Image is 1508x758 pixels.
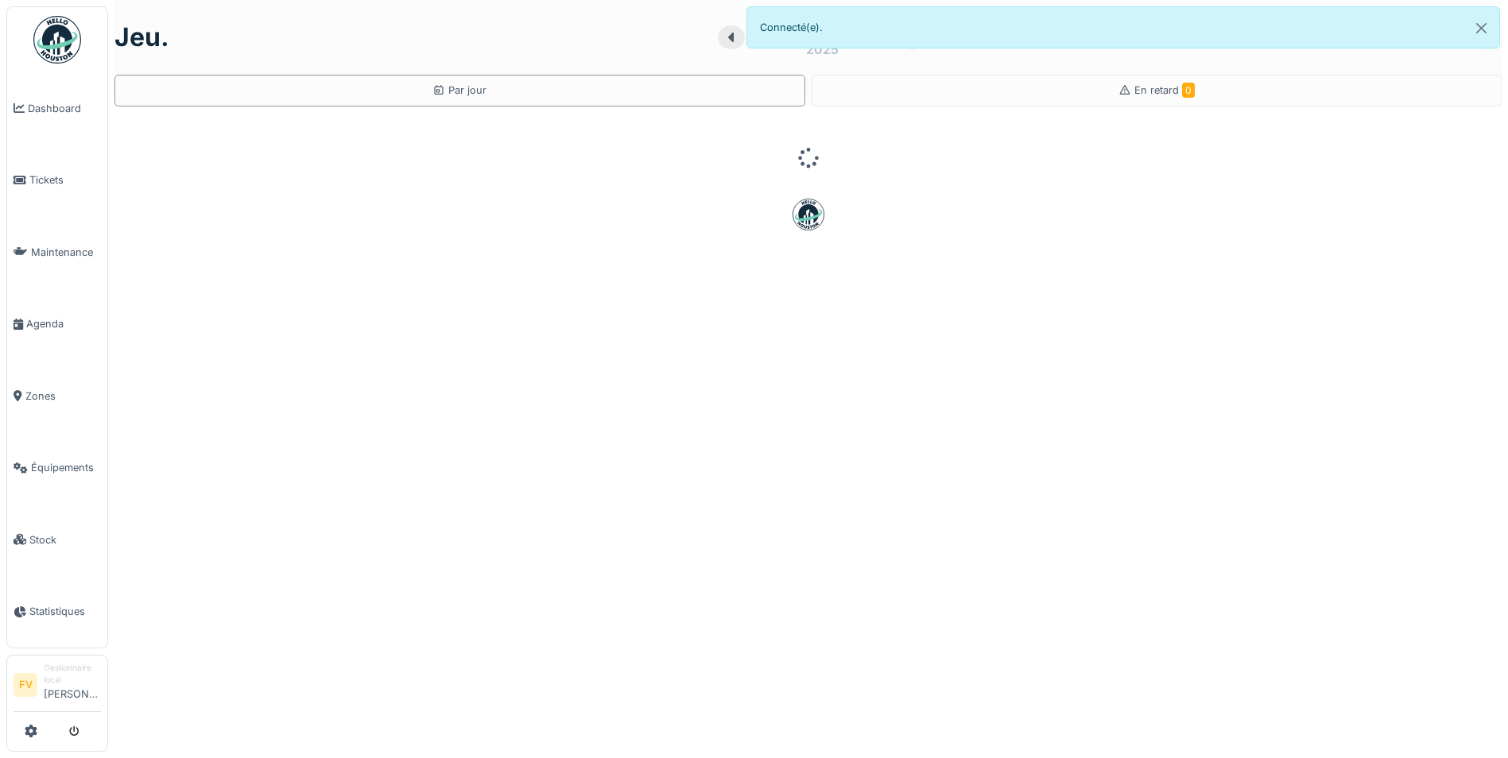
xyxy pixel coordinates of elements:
span: Maintenance [31,245,101,260]
div: Gestionnaire local [44,662,101,686]
a: FV Gestionnaire local[PERSON_NAME] [14,662,101,712]
span: Statistiques [29,604,101,619]
span: Équipements [31,460,101,475]
span: Tickets [29,172,101,188]
li: [PERSON_NAME] [44,662,101,708]
div: 2025 [806,40,839,59]
span: Stock [29,532,101,547]
img: Badge_color-CXgf-gQk.svg [33,16,81,64]
a: Zones [7,360,107,432]
button: Close [1463,7,1499,49]
a: Dashboard [7,72,107,145]
img: badge-BVDL4wpA.svg [793,199,824,230]
span: En retard [1134,84,1195,96]
a: Statistiques [7,576,107,648]
span: Agenda [26,316,101,331]
span: Zones [25,389,101,404]
a: Stock [7,504,107,576]
h1: jeu. [114,22,169,52]
a: Tickets [7,145,107,217]
div: Connecté(e). [746,6,1501,48]
span: 0 [1182,83,1195,98]
div: Par jour [432,83,487,98]
a: Agenda [7,288,107,361]
a: Équipements [7,432,107,505]
a: Maintenance [7,216,107,288]
span: Dashboard [28,101,101,116]
li: FV [14,673,37,697]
